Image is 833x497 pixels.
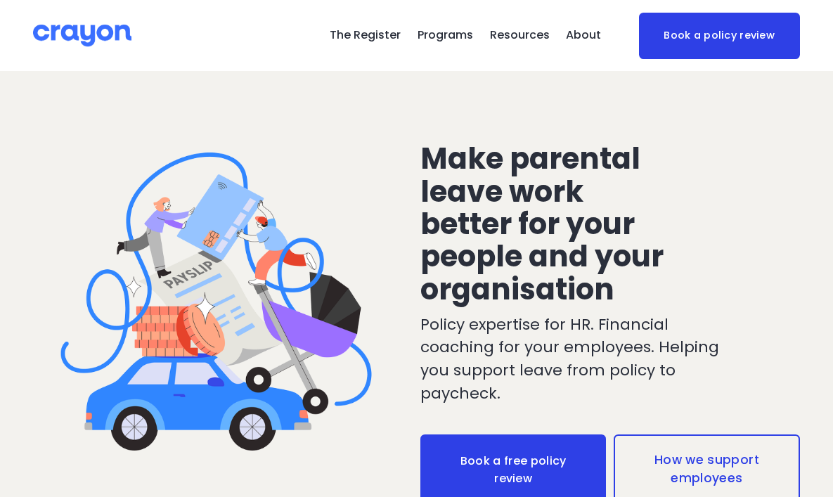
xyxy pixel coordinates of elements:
a: folder dropdown [418,25,473,47]
a: The Register [330,25,401,47]
img: Crayon [33,23,131,48]
a: folder dropdown [566,25,601,47]
a: Book a policy review [639,13,800,59]
span: Resources [490,25,550,46]
p: Policy expertise for HR. Financial coaching for your employees. Helping you support leave from po... [420,314,735,405]
span: Programs [418,25,473,46]
a: folder dropdown [490,25,550,47]
span: About [566,25,601,46]
span: Make parental leave work better for your people and your organisation [420,138,670,309]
